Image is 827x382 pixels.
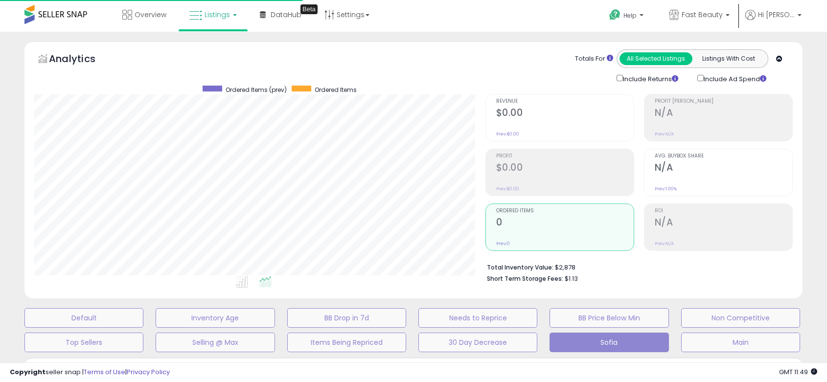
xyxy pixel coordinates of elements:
span: $1.13 [565,274,578,283]
button: Top Sellers [24,333,143,352]
i: Get Help [609,9,621,21]
h5: Analytics [49,52,115,68]
small: Prev: $0.00 [496,186,519,192]
h2: $0.00 [496,162,634,175]
small: Prev: N/A [655,131,674,137]
li: $2,878 [487,261,785,272]
span: Listings [205,10,230,20]
button: BB Drop in 7d [287,308,406,328]
span: Fast Beauty [682,10,723,20]
h2: N/A [655,162,792,175]
button: BB Price Below Min [550,308,668,328]
button: All Selected Listings [620,52,692,65]
a: Help [601,1,653,32]
span: Hi [PERSON_NAME] [758,10,795,20]
span: Revenue [496,99,634,104]
span: Help [623,11,637,20]
button: Sofia [550,333,668,352]
button: Listings With Cost [692,52,765,65]
small: Prev: 1.00% [655,186,677,192]
span: Profit [PERSON_NAME] [655,99,792,104]
button: Main [681,333,800,352]
h2: $0.00 [496,107,634,120]
span: Ordered Items (prev) [226,86,287,94]
button: Inventory Age [156,308,275,328]
div: Include Returns [609,73,690,84]
span: Ordered Items [315,86,357,94]
div: Totals For [575,54,613,64]
small: Prev: N/A [655,241,674,247]
span: Ordered Items [496,208,634,214]
div: seller snap | | [10,368,170,377]
small: Prev: $0.00 [496,131,519,137]
div: Tooltip anchor [300,4,318,14]
button: 30 Day Decrease [418,333,537,352]
span: DataHub [271,10,301,20]
button: Items Being Repriced [287,333,406,352]
strong: Copyright [10,367,46,377]
span: Profit [496,154,634,159]
span: Overview [135,10,166,20]
button: Needs to Reprice [418,308,537,328]
span: ROI [655,208,792,214]
b: Total Inventory Value: [487,263,553,271]
button: Non Competitive [681,308,800,328]
a: Hi [PERSON_NAME] [745,10,802,32]
button: Default [24,308,143,328]
span: Avg. Buybox Share [655,154,792,159]
div: Include Ad Spend [690,73,782,84]
b: Short Term Storage Fees: [487,274,563,283]
button: Selling @ Max [156,333,275,352]
small: Prev: 0 [496,241,510,247]
h2: 0 [496,217,634,230]
h2: N/A [655,107,792,120]
h2: N/A [655,217,792,230]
